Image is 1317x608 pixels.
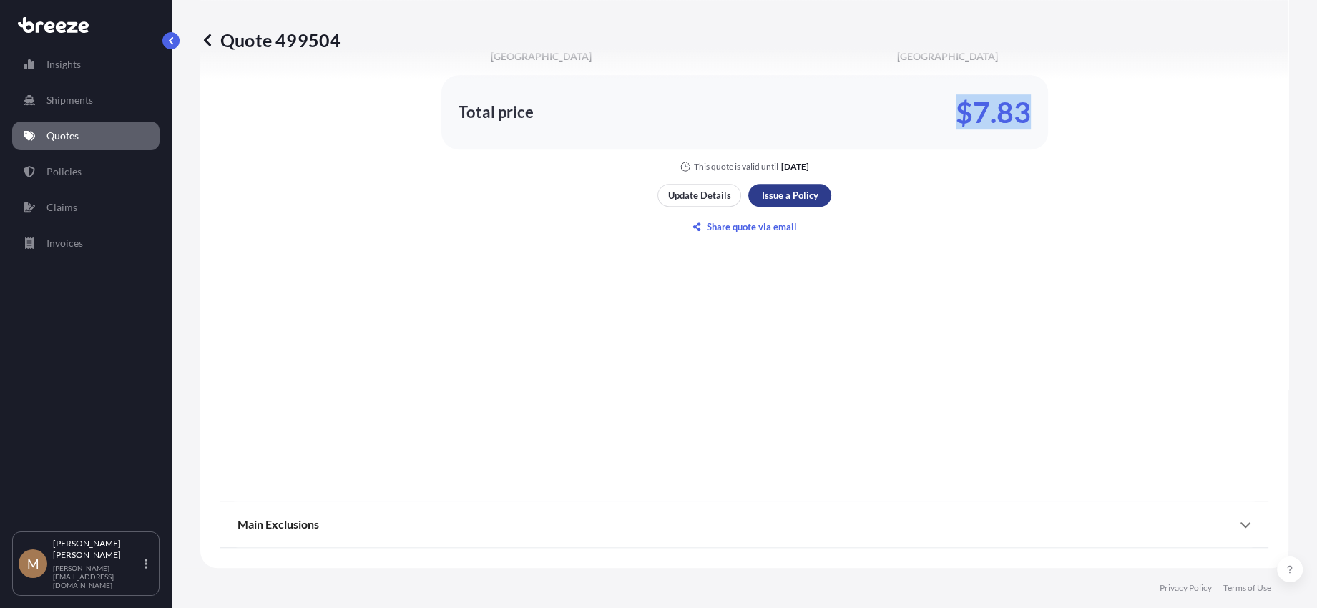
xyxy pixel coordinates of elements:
p: Policies [46,165,82,179]
p: Share quote via email [707,220,797,234]
a: Privacy Policy [1160,582,1212,594]
a: Insights [12,50,160,79]
p: Update Details [668,188,731,202]
button: Share quote via email [657,215,831,238]
p: [DATE] [781,161,809,172]
p: $7.83 [956,101,1031,124]
p: Insights [46,57,81,72]
p: Issue a Policy [762,188,818,202]
a: Quotes [12,122,160,150]
a: Invoices [12,229,160,258]
p: Invoices [46,236,83,250]
a: Terms of Use [1223,582,1271,594]
p: This quote is valid until [694,161,778,172]
div: Main Exclusions [238,507,1251,541]
p: Quote 499504 [200,29,341,52]
p: [PERSON_NAME] [PERSON_NAME] [53,538,142,561]
p: Shipments [46,93,93,107]
p: Claims [46,200,77,215]
a: Claims [12,193,160,222]
span: M [27,556,39,571]
a: Policies [12,157,160,186]
p: Total price [459,105,534,119]
span: Main Exclusions [238,517,319,531]
p: [PERSON_NAME][EMAIL_ADDRESS][DOMAIN_NAME] [53,564,142,589]
button: Update Details [657,184,741,207]
p: Quotes [46,129,79,143]
button: Issue a Policy [748,184,831,207]
a: Shipments [12,86,160,114]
